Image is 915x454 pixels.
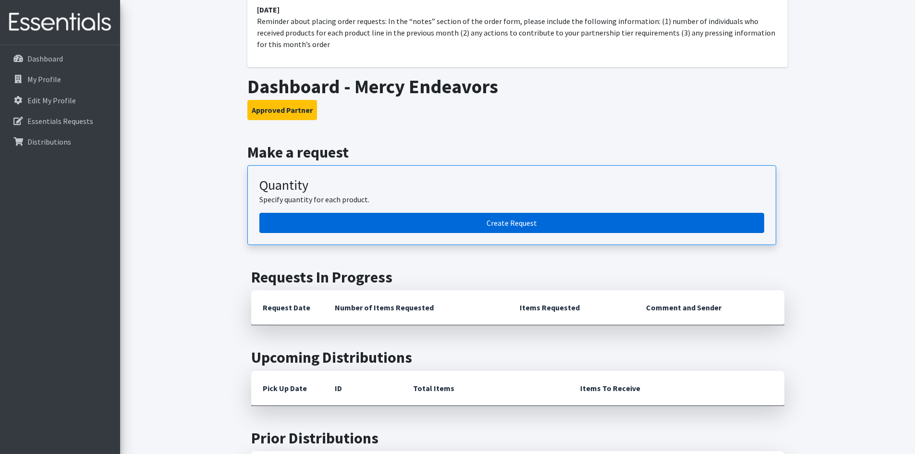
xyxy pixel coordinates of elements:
[508,290,634,325] th: Items Requested
[569,371,784,406] th: Items To Receive
[4,49,116,68] a: Dashboard
[251,348,784,367] h2: Upcoming Distributions
[259,213,764,233] a: Create a request by quantity
[4,91,116,110] a: Edit My Profile
[27,137,71,147] p: Distributions
[323,290,509,325] th: Number of Items Requested
[247,100,317,120] button: Approved Partner
[257,5,280,14] strong: [DATE]
[4,6,116,38] img: HumanEssentials
[4,70,116,89] a: My Profile
[251,268,784,286] h2: Requests In Progress
[27,116,93,126] p: Essentials Requests
[27,74,61,84] p: My Profile
[251,290,323,325] th: Request Date
[27,96,76,105] p: Edit My Profile
[251,429,784,447] h2: Prior Distributions
[4,111,116,131] a: Essentials Requests
[247,75,788,98] h1: Dashboard - Mercy Endeavors
[259,177,764,194] h3: Quantity
[402,371,569,406] th: Total Items
[4,132,116,151] a: Distributions
[634,290,784,325] th: Comment and Sender
[247,143,788,161] h2: Make a request
[251,371,323,406] th: Pick Up Date
[259,194,764,205] p: Specify quantity for each product.
[323,371,402,406] th: ID
[27,54,63,63] p: Dashboard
